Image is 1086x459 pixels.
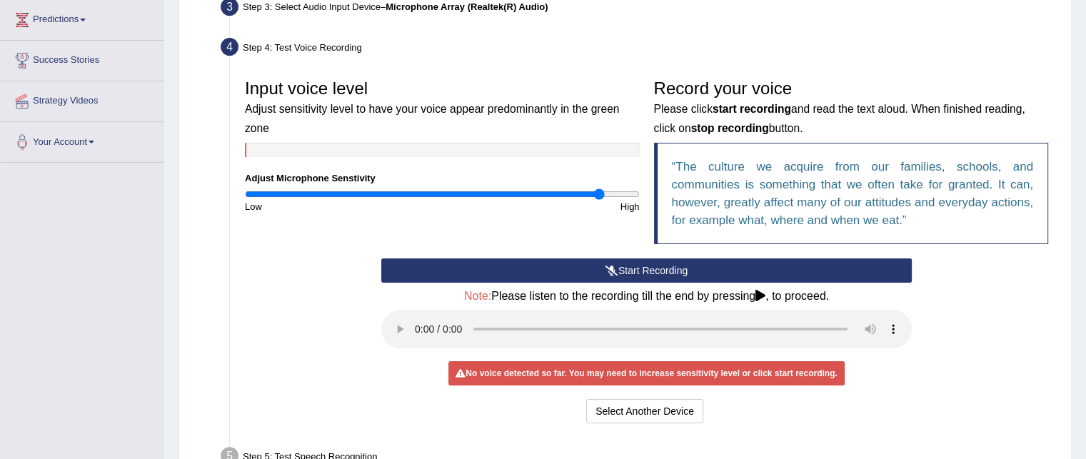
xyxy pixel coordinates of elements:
[381,290,912,303] h4: Please listen to the recording till the end by pressing , to proceed.
[586,399,703,423] button: Select Another Device
[245,79,640,136] h3: Input voice level
[245,103,619,133] small: Adjust sensitivity level to have your voice appear predominantly in the green zone
[238,200,442,213] div: Low
[1,41,164,76] a: Success Stories
[386,1,548,12] b: Microphone Array (Realtek(R) Audio)
[214,34,1065,65] div: Step 4: Test Voice Recording
[245,171,376,185] label: Adjust Microphone Senstivity
[654,103,1025,133] small: Please click and read the text aloud. When finished reading, click on button.
[1,122,164,158] a: Your Account
[442,200,646,213] div: High
[672,160,1034,227] q: The culture we acquire from our families, schools, and communities is something that we often tak...
[654,79,1049,136] h3: Record your voice
[464,290,491,302] span: Note:
[381,1,548,12] span: –
[381,258,912,283] button: Start Recording
[691,122,769,134] b: stop recording
[448,361,844,385] div: No voice detected so far. You may need to increase sensitivity level or click start recording.
[713,103,791,115] b: start recording
[1,81,164,117] a: Strategy Videos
